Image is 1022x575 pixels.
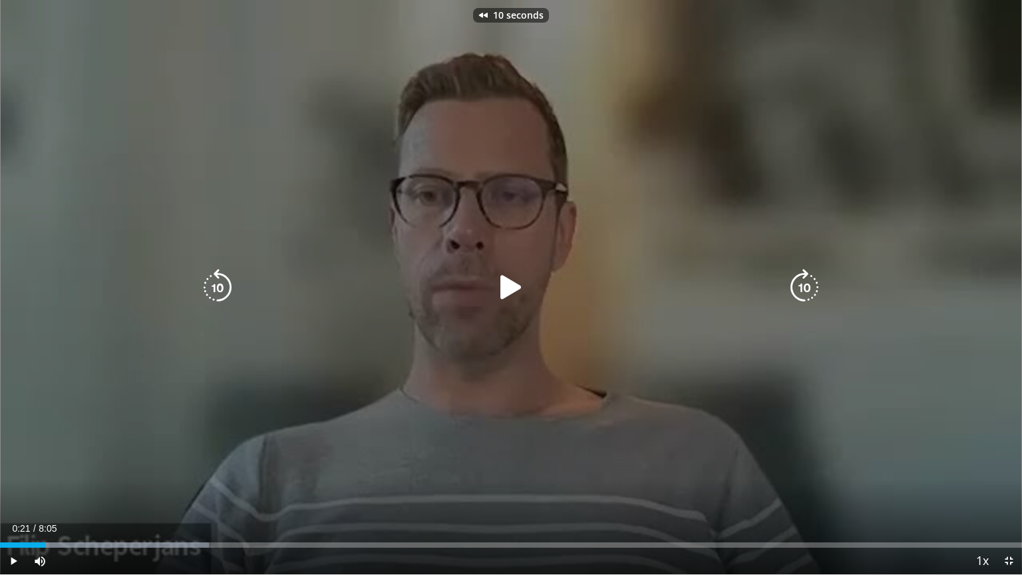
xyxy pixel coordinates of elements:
[493,11,544,20] p: 10 seconds
[969,548,995,574] button: Playback Rate
[27,548,53,574] button: Mute
[33,523,36,534] span: /
[39,523,57,534] span: 8:05
[995,548,1022,574] button: Exit Fullscreen
[12,523,30,534] span: 0:21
